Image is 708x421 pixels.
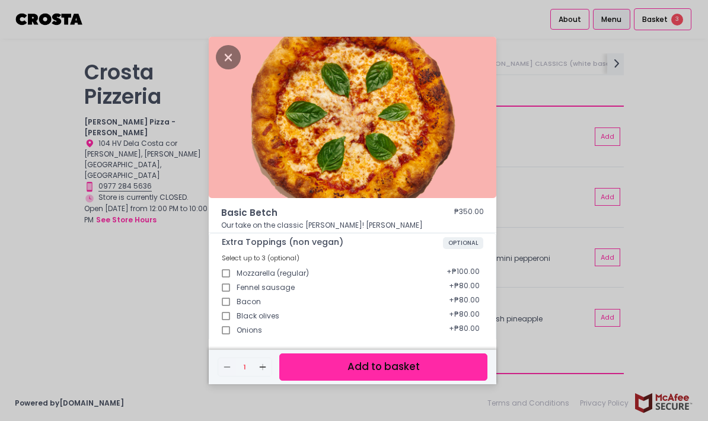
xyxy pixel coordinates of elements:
[454,206,484,220] div: ₱350.00
[222,237,443,247] span: Extra Toppings (non vegan)
[445,277,483,298] div: + ₱80.00
[221,206,418,220] span: Basic Betch
[222,253,299,263] span: Select up to 3 (optional)
[445,291,483,312] div: + ₱80.00
[209,37,496,198] img: Basic Betch
[445,305,483,327] div: + ₱80.00
[216,51,241,62] button: Close
[443,334,483,355] div: + ₱140.00
[445,320,483,341] div: + ₱80.00
[221,220,484,231] p: Our take on the classic [PERSON_NAME]! [PERSON_NAME]
[443,263,483,284] div: + ₱100.00
[279,353,487,380] button: Add to basket
[443,237,483,249] span: OPTIONAL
